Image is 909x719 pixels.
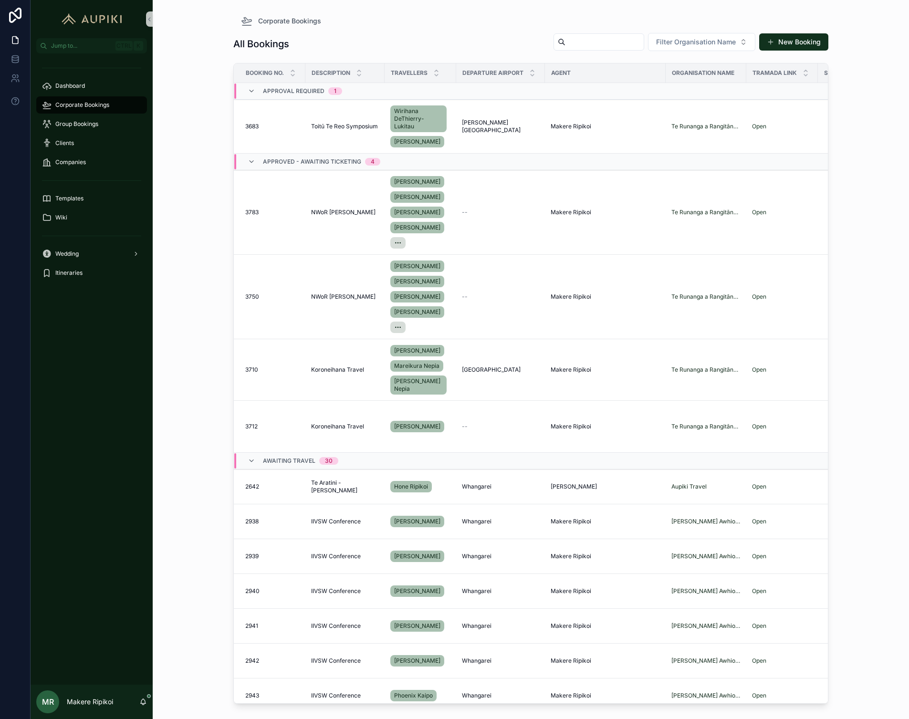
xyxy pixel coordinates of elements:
a: Open [752,692,766,699]
a: Phoenix Kaipo [390,688,450,703]
span: Hone Ripikoi [394,483,428,490]
span: Makere Ripikoi [551,692,591,699]
a: Hone Ripikoi [390,479,450,494]
span: Makere Ripikoi [551,587,591,595]
button: New Booking [759,33,828,51]
button: Select Button [824,191,889,234]
a: [PERSON_NAME] [390,276,444,287]
a: [PERSON_NAME] [390,549,450,564]
a: [PERSON_NAME] Awhiowhio o Otangarei Trust [671,518,741,525]
a: 3712 [245,423,300,430]
a: Aupiki Travel [671,483,707,490]
a: IIVSW Conference [311,518,379,525]
h1: All Bookings [233,37,289,51]
a: Wirihana DeThierry-Lukitau[PERSON_NAME] [390,104,450,149]
a: Whangarei [462,692,539,699]
span: Makere Ripikoi [551,423,591,430]
a: Whangarei [462,622,539,630]
a: Te Runanga a Rangitāne o Wairau [671,208,741,216]
a: -- [462,293,539,301]
a: [PERSON_NAME] [390,584,450,599]
span: Whangarei [462,692,491,699]
a: Open [752,552,766,560]
a: Open [752,657,812,665]
span: Booking No. [246,69,284,77]
a: [PERSON_NAME] [390,585,444,597]
a: Makere Ripikoi [551,692,660,699]
a: Makere Ripikoi [551,123,660,130]
span: [PERSON_NAME] [394,657,440,665]
a: [PERSON_NAME] [390,207,444,218]
div: scrollable content [31,53,153,294]
a: 2942 [245,657,300,665]
div: 30 [325,457,333,465]
a: Makere Ripikoi [551,518,660,525]
a: Te Runanga a Rangitāne o Wairau [671,366,741,374]
span: Wiki [55,214,67,221]
span: [PERSON_NAME] [394,308,440,316]
span: Whangarei [462,622,491,630]
a: Corporate Bookings [241,15,321,27]
span: Whangarei [462,552,491,560]
span: Makere Ripikoi [551,518,591,525]
a: Open [752,622,812,630]
span: [PERSON_NAME] [394,138,440,146]
span: Templates [55,195,84,202]
a: [PERSON_NAME] [390,551,444,562]
a: Koroneihana Travel [311,423,379,430]
span: Whangarei [462,587,491,595]
a: Toitū Te Reo Symposium [311,123,379,130]
a: [PERSON_NAME] [390,514,450,529]
a: [PERSON_NAME] Awhiowhio o Otangarei Trust [671,622,741,630]
span: 2943 [245,692,259,699]
a: Open [752,657,766,664]
a: IIVSW Conference [311,622,379,630]
a: [PERSON_NAME] [390,421,444,432]
a: Whangarei [462,657,539,665]
a: Te Runanga a Rangitāne o Wairau [671,293,741,301]
button: Select Button [824,474,889,500]
a: Open [752,587,812,595]
button: Select Button [648,33,755,51]
a: [PERSON_NAME] [551,483,660,490]
span: Status [824,69,847,77]
a: Open [752,293,812,301]
span: 2938 [245,518,259,525]
button: Select Button [824,578,889,604]
button: Select Button [824,648,889,674]
span: [GEOGRAPHIC_DATA] [462,366,521,374]
span: -- [462,293,468,301]
span: NWoR [PERSON_NAME] [311,293,376,301]
a: [GEOGRAPHIC_DATA] [462,366,539,374]
button: Select Button [824,613,889,639]
span: [PERSON_NAME] [394,278,440,285]
span: 3683 [245,123,259,130]
span: Dashboard [55,82,85,90]
a: 3750 [245,293,300,301]
a: Open [752,483,812,490]
span: [PERSON_NAME] [394,622,440,630]
span: Clients [55,139,74,147]
a: IIVSW Conference [311,587,379,595]
span: Whangarei [462,657,491,665]
a: Koroneihana Travel [311,366,379,374]
a: Makere Ripikoi [551,366,660,374]
span: 2939 [245,552,259,560]
span: IIVSW Conference [311,587,361,595]
span: IIVSW Conference [311,692,361,699]
span: Organisation Name [672,69,734,77]
a: 3783 [245,208,300,216]
a: 2642 [245,483,300,490]
span: 2942 [245,657,259,665]
span: [PERSON_NAME] [394,262,440,270]
span: [PERSON_NAME] [394,587,440,595]
a: Open [752,552,812,560]
a: 3683 [245,123,300,130]
span: Makere Ripikoi [551,366,591,374]
span: Departure Airport [462,69,523,77]
a: [PERSON_NAME] [390,291,444,302]
span: IIVSW Conference [311,518,361,525]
